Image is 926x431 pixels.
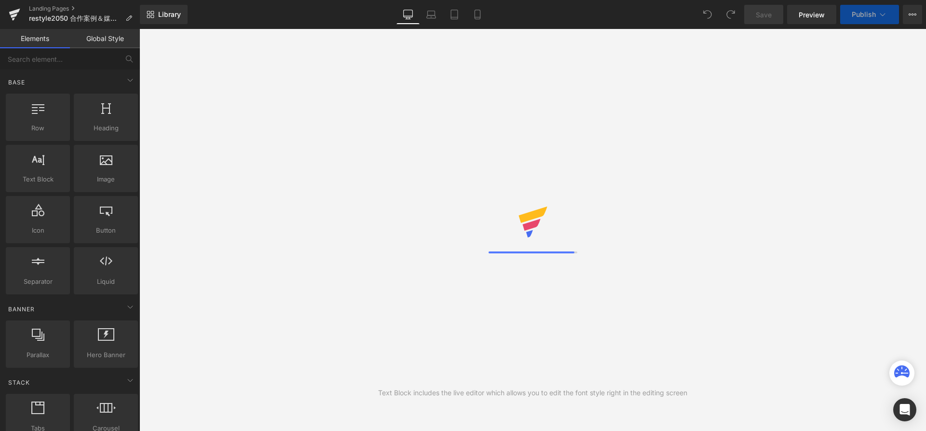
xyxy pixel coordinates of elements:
span: Preview [799,10,825,20]
a: Mobile [466,5,489,24]
span: Image [77,174,135,184]
span: Icon [9,225,67,236]
button: Redo [721,5,740,24]
span: Liquid [77,277,135,287]
a: Tablet [443,5,466,24]
a: New Library [140,5,188,24]
div: Text Block includes the live editor which allows you to edit the font style right in the editing ... [378,388,687,398]
a: Preview [787,5,836,24]
a: Laptop [420,5,443,24]
span: Library [158,10,181,19]
span: Parallax [9,350,67,360]
span: Heading [77,123,135,133]
div: Open Intercom Messenger [893,398,916,421]
span: Row [9,123,67,133]
a: Landing Pages [29,5,140,13]
span: Publish [852,11,876,18]
span: Base [7,78,26,87]
button: Undo [698,5,717,24]
a: Global Style [70,29,140,48]
span: Button [77,225,135,236]
button: Publish [840,5,899,24]
span: Text Block [9,174,67,184]
span: Hero Banner [77,350,135,360]
span: Banner [7,305,36,314]
a: Desktop [396,5,420,24]
span: Stack [7,378,31,387]
span: restyle2050 合作案例＆媒體報導 - restyle2050 不完美的事物，可循環的永續選擇 [29,14,122,22]
span: Save [756,10,772,20]
span: Separator [9,277,67,287]
button: More [903,5,922,24]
